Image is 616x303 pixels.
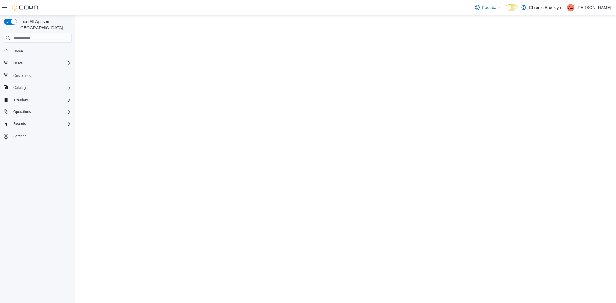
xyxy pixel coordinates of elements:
[17,19,72,31] span: Load All Apps in [GEOGRAPHIC_DATA]
[13,109,31,114] span: Operations
[12,5,39,11] img: Cova
[473,2,503,14] a: Feedback
[13,97,28,102] span: Inventory
[11,60,25,67] button: Users
[11,120,72,127] span: Reports
[1,132,74,140] button: Settings
[13,121,26,126] span: Reports
[11,108,72,115] span: Operations
[1,95,74,104] button: Inventory
[11,72,72,79] span: Customers
[11,120,28,127] button: Reports
[568,4,573,11] span: AL
[13,61,23,66] span: Users
[11,108,33,115] button: Operations
[11,133,29,140] a: Settings
[13,73,31,78] span: Customers
[11,84,28,91] button: Catalog
[11,84,72,91] span: Catalog
[577,4,611,11] p: [PERSON_NAME]
[4,44,72,156] nav: Complex example
[11,132,72,140] span: Settings
[11,47,72,55] span: Home
[506,4,518,11] input: Dark Mode
[529,4,561,11] p: Chronic Brooklyn
[11,60,72,67] span: Users
[482,5,500,11] span: Feedback
[1,120,74,128] button: Reports
[11,96,72,103] span: Inventory
[563,4,565,11] p: |
[1,59,74,67] button: Users
[11,48,25,55] a: Home
[13,49,23,54] span: Home
[1,46,74,55] button: Home
[13,134,26,139] span: Settings
[13,85,26,90] span: Catalog
[11,96,30,103] button: Inventory
[1,83,74,92] button: Catalog
[11,72,33,79] a: Customers
[1,108,74,116] button: Operations
[1,71,74,80] button: Customers
[567,4,574,11] div: Alvan Lau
